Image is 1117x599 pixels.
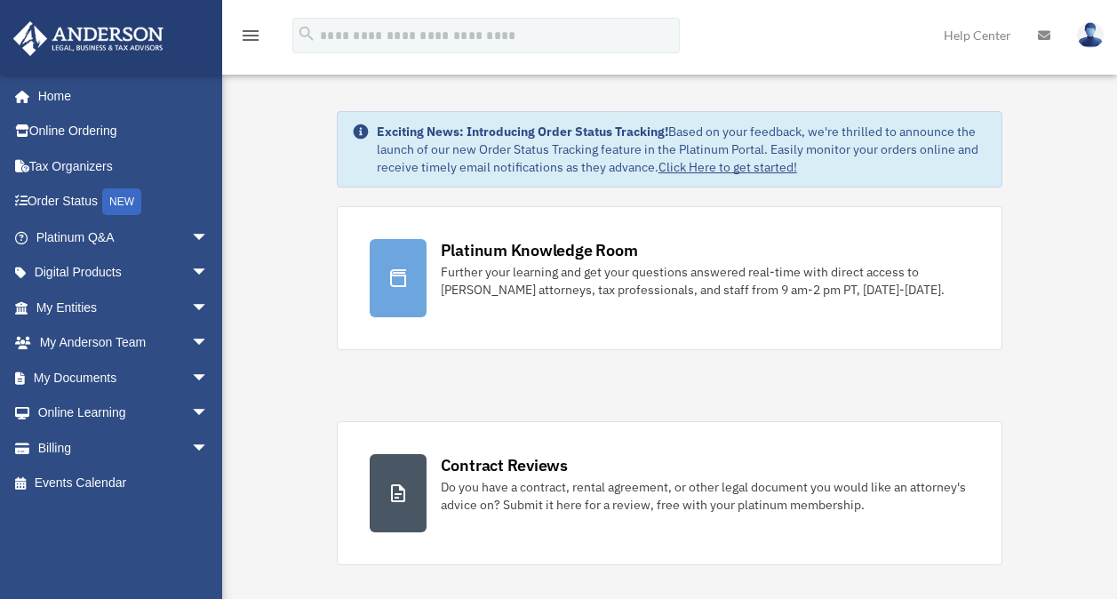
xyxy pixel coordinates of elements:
[191,290,227,326] span: arrow_drop_down
[12,325,235,361] a: My Anderson Teamarrow_drop_down
[12,466,235,501] a: Events Calendar
[441,478,970,514] div: Do you have a contract, rental agreement, or other legal document you would like an attorney's ad...
[12,360,235,395] a: My Documentsarrow_drop_down
[12,78,227,114] a: Home
[12,220,235,255] a: Platinum Q&Aarrow_drop_down
[1077,22,1104,48] img: User Pic
[12,430,235,466] a: Billingarrow_drop_down
[12,114,235,149] a: Online Ordering
[441,454,568,476] div: Contract Reviews
[12,290,235,325] a: My Entitiesarrow_drop_down
[12,184,235,220] a: Order StatusNEW
[337,421,1003,565] a: Contract Reviews Do you have a contract, rental agreement, or other legal document you would like...
[377,124,668,140] strong: Exciting News: Introducing Order Status Tracking!
[377,123,988,176] div: Based on your feedback, we're thrilled to announce the launch of our new Order Status Tracking fe...
[240,25,261,46] i: menu
[337,206,1003,350] a: Platinum Knowledge Room Further your learning and get your questions answered real-time with dire...
[102,188,141,215] div: NEW
[12,148,235,184] a: Tax Organizers
[240,31,261,46] a: menu
[658,159,797,175] a: Click Here to get started!
[191,360,227,396] span: arrow_drop_down
[297,24,316,44] i: search
[441,239,638,261] div: Platinum Knowledge Room
[191,255,227,292] span: arrow_drop_down
[191,220,227,256] span: arrow_drop_down
[441,263,970,299] div: Further your learning and get your questions answered real-time with direct access to [PERSON_NAM...
[12,255,235,291] a: Digital Productsarrow_drop_down
[8,21,169,56] img: Anderson Advisors Platinum Portal
[191,325,227,362] span: arrow_drop_down
[191,395,227,432] span: arrow_drop_down
[191,430,227,467] span: arrow_drop_down
[12,395,235,431] a: Online Learningarrow_drop_down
